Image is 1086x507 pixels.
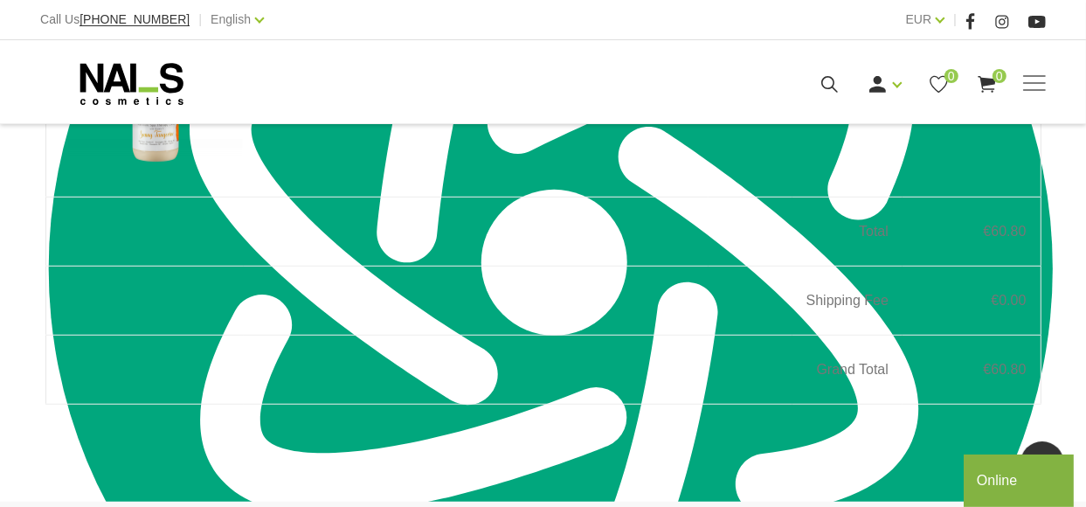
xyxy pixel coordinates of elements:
[40,9,190,31] div: Call Us
[806,293,902,308] span: Shipping Fee
[976,73,998,95] a: 0
[953,9,957,31] span: |
[964,451,1077,507] iframe: chat widget
[928,73,950,95] a: 0
[999,293,1026,308] span: 0.00
[991,293,999,308] span: €
[993,69,1006,83] span: 0
[984,362,992,377] span: €
[859,224,902,239] span: Total
[984,224,992,239] span: €
[944,69,958,83] span: 0
[80,12,190,26] span: [PHONE_NUMBER]
[991,224,1026,239] span: 60.80
[817,362,902,377] span: Grand Total
[906,9,932,30] a: EUR
[198,9,202,31] span: |
[991,362,1026,377] span: 60.80
[80,13,190,26] a: [PHONE_NUMBER]
[211,9,251,30] a: English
